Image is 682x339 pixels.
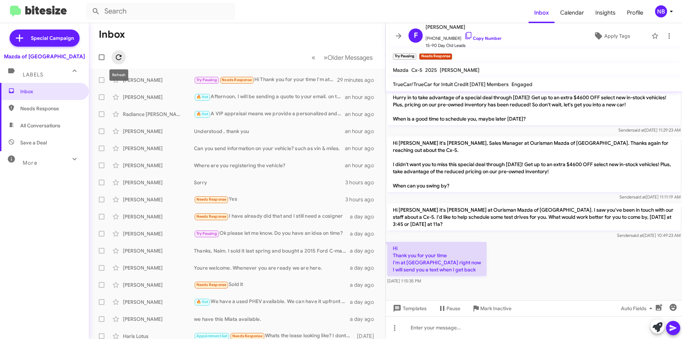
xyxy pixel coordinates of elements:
[308,50,377,65] nav: Page navigation example
[123,145,194,152] div: [PERSON_NAME]
[23,71,43,78] span: Labels
[194,316,350,323] div: we have this Miata available.
[621,2,649,23] a: Profile
[655,5,667,17] div: NB
[123,162,194,169] div: [PERSON_NAME]
[393,67,408,73] span: Mazda
[194,229,350,238] div: Ok please let me know. Do you have an idea on time?
[20,122,60,129] span: All Conversations
[307,50,320,65] button: Previous
[123,247,194,254] div: [PERSON_NAME]
[194,247,350,254] div: Thanks, Naim. I sold it last spring and bought a 2015 Ford C-max, which I like very much. I loved...
[20,88,81,95] span: Inbox
[86,3,235,20] input: Search
[631,233,643,238] span: said at
[196,231,217,236] span: Try Pausing
[194,264,350,271] div: Youre welcome. Whenever you are ready we are here.
[615,302,661,315] button: Auto Fields
[425,67,437,73] span: 2025
[196,214,227,219] span: Needs Response
[123,94,194,101] div: [PERSON_NAME]
[99,29,125,40] h1: Inbox
[446,302,460,315] span: Pause
[350,264,380,271] div: a day ago
[345,94,380,101] div: an hour ago
[123,213,194,220] div: [PERSON_NAME]
[633,194,646,200] span: said at
[345,145,380,152] div: an hour ago
[194,298,350,306] div: We have a used PHEV available. We can have it upfront for you when you arrive.
[393,53,416,60] small: Try Pausing
[590,2,621,23] a: Insights
[196,282,227,287] span: Needs Response
[386,302,432,315] button: Templates
[123,298,194,306] div: [PERSON_NAME]
[123,179,194,186] div: [PERSON_NAME]
[604,30,630,42] span: Apply Tags
[123,230,194,237] div: [PERSON_NAME]
[432,302,466,315] button: Pause
[387,203,681,231] p: Hi [PERSON_NAME] it's [PERSON_NAME] at Ourisman Mazda of [GEOGRAPHIC_DATA]. I saw you've been in ...
[194,162,345,169] div: Where are you registering the vehicle?
[464,36,502,41] a: Copy Number
[194,76,337,84] div: Hi Thank you for your time I'm at [GEOGRAPHIC_DATA] right now I will send you a text when I get back
[426,31,502,42] span: [PHONE_NUMBER]
[10,30,80,47] a: Special Campaign
[350,298,380,306] div: a day ago
[350,213,380,220] div: a day ago
[123,281,194,288] div: [PERSON_NAME]
[621,302,655,315] span: Auto Fields
[194,195,345,203] div: Yes
[649,5,674,17] button: NB
[123,76,194,84] div: [PERSON_NAME]
[337,76,380,84] div: 29 minutes ago
[419,53,452,60] small: Needs Response
[222,78,252,82] span: Needs Response
[414,30,418,41] span: F
[123,111,194,118] div: Radiance [PERSON_NAME]
[194,212,350,221] div: I have already did that and I still need a cosigner
[387,137,681,192] p: Hi [PERSON_NAME] it's [PERSON_NAME], Sales Manager at Ourisman Mazda of [GEOGRAPHIC_DATA]. Thanks...
[387,242,487,276] p: Hi Thank you for your time I'm at [GEOGRAPHIC_DATA] right now I will send you a text when I get back
[345,128,380,135] div: an hour ago
[511,81,532,88] span: Engaged
[350,316,380,323] div: a day ago
[196,78,217,82] span: Try Pausing
[618,127,681,133] span: Sender [DATE] 11:29:23 AM
[194,281,350,289] div: Sold it
[20,139,47,146] span: Save a Deal
[387,278,421,284] span: [DATE] 1:15:35 PM
[324,53,328,62] span: »
[194,145,345,152] div: Can you send information on your vehicle? such as vin & miles.
[196,112,209,116] span: 🔥 Hot
[391,302,427,315] span: Templates
[619,194,681,200] span: Sender [DATE] 11:11:19 AM
[328,54,373,62] span: Older Messages
[194,179,345,186] div: Sorry
[194,110,345,118] div: A VIP appraisal means we provide a personalized and quick evaluation of your vehicle, ensuring yo...
[440,67,480,73] span: [PERSON_NAME]
[426,42,502,49] span: 15-90 Day Old Leads
[617,233,681,238] span: Sender [DATE] 10:49:23 AM
[480,302,511,315] span: Mark Inactive
[350,281,380,288] div: a day ago
[575,30,648,42] button: Apply Tags
[196,197,227,202] span: Needs Response
[123,196,194,203] div: [PERSON_NAME]
[345,162,380,169] div: an hour ago
[466,302,517,315] button: Mark Inactive
[387,70,681,125] p: Hi [PERSON_NAME] it's [PERSON_NAME], Sales Manager at Ourisman Mazda of [GEOGRAPHIC_DATA]. Thanks...
[319,50,377,65] button: Next
[232,334,262,338] span: Needs Response
[393,81,509,88] span: TrueCar/TrueCar for Intuit Credit [DATE] Members
[554,2,590,23] a: Calendar
[529,2,554,23] a: Inbox
[411,67,422,73] span: Cx-5
[632,127,645,133] span: said at
[312,53,315,62] span: «
[123,264,194,271] div: [PERSON_NAME]
[23,160,37,166] span: More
